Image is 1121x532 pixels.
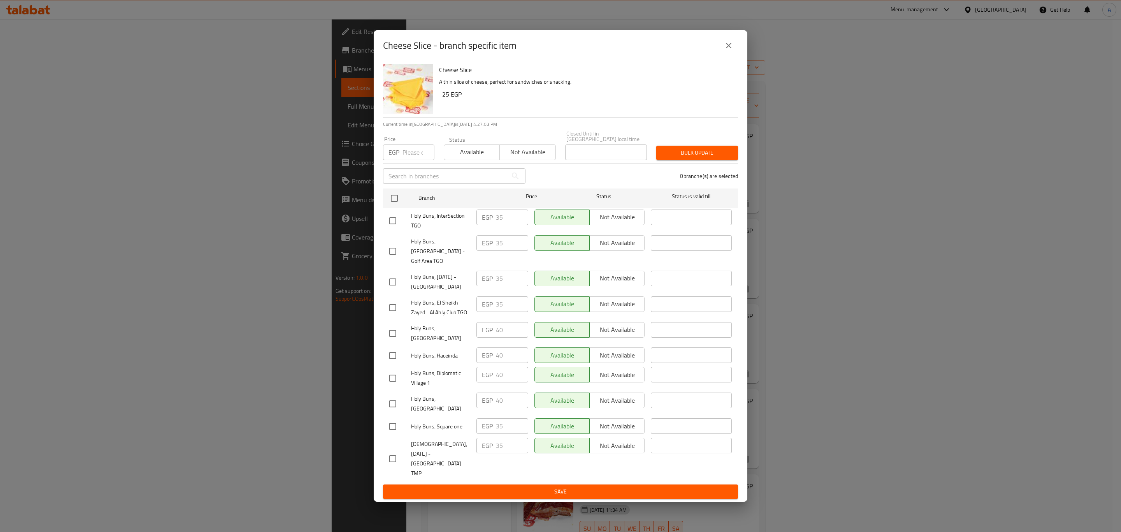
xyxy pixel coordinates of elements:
[719,36,738,55] button: close
[656,146,738,160] button: Bulk update
[506,192,557,201] span: Price
[680,172,738,180] p: 0 branche(s) are selected
[418,193,499,203] span: Branch
[402,144,434,160] input: Please enter price
[383,39,517,52] h2: Cheese Slice - branch specific item
[482,421,493,431] p: EGP
[482,299,493,309] p: EGP
[482,274,493,283] p: EGP
[383,168,508,184] input: Search in branches
[496,367,528,382] input: Please enter price
[411,422,470,432] span: Holy Buns, Square one
[496,438,528,453] input: Please enter price
[411,298,470,317] span: Holy Buns, El Sheikh Zayed - Al Ahly Club TGO
[411,211,470,231] span: Holy Buns, InterSection TGO
[482,396,493,405] p: EGP
[503,146,552,158] span: Not available
[439,64,732,75] h6: Cheese Slice
[496,210,528,225] input: Please enter price
[482,351,493,360] p: EGP
[444,144,500,160] button: Available
[496,235,528,251] input: Please enter price
[442,89,732,100] h6: 25 EGP
[383,484,738,499] button: Save
[482,238,493,248] p: EGP
[496,393,528,408] input: Please enter price
[662,148,732,158] span: Bulk update
[411,394,470,414] span: Holy Buns, [GEOGRAPHIC_DATA]
[496,322,528,338] input: Please enter price
[482,325,493,335] p: EGP
[389,487,732,497] span: Save
[411,351,470,361] span: Holy Buns, Haceinda
[388,148,399,157] p: EGP
[447,146,497,158] span: Available
[496,347,528,363] input: Please enter price
[439,77,732,87] p: A thin slice of cheese, perfect for sandwiches or snacking.
[651,192,732,201] span: Status is valid till
[383,64,433,114] img: Cheese Slice
[564,192,645,201] span: Status
[411,324,470,343] span: Holy Buns, [GEOGRAPHIC_DATA]
[411,237,470,266] span: Holy Buns, [GEOGRAPHIC_DATA] - Golf Area TGO
[383,121,738,128] p: Current time in [GEOGRAPHIC_DATA] is [DATE] 4:27:03 PM
[411,439,470,478] span: [DEMOGRAPHIC_DATA], [DATE] - [GEOGRAPHIC_DATA] - TMP
[482,213,493,222] p: EGP
[496,296,528,312] input: Please enter price
[411,368,470,388] span: Holy Buns, Diplomatic Village 1
[499,144,555,160] button: Not available
[496,271,528,286] input: Please enter price
[482,370,493,379] p: EGP
[482,441,493,450] p: EGP
[496,418,528,434] input: Please enter price
[411,272,470,292] span: Holy Buns, [DATE] - [GEOGRAPHIC_DATA]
